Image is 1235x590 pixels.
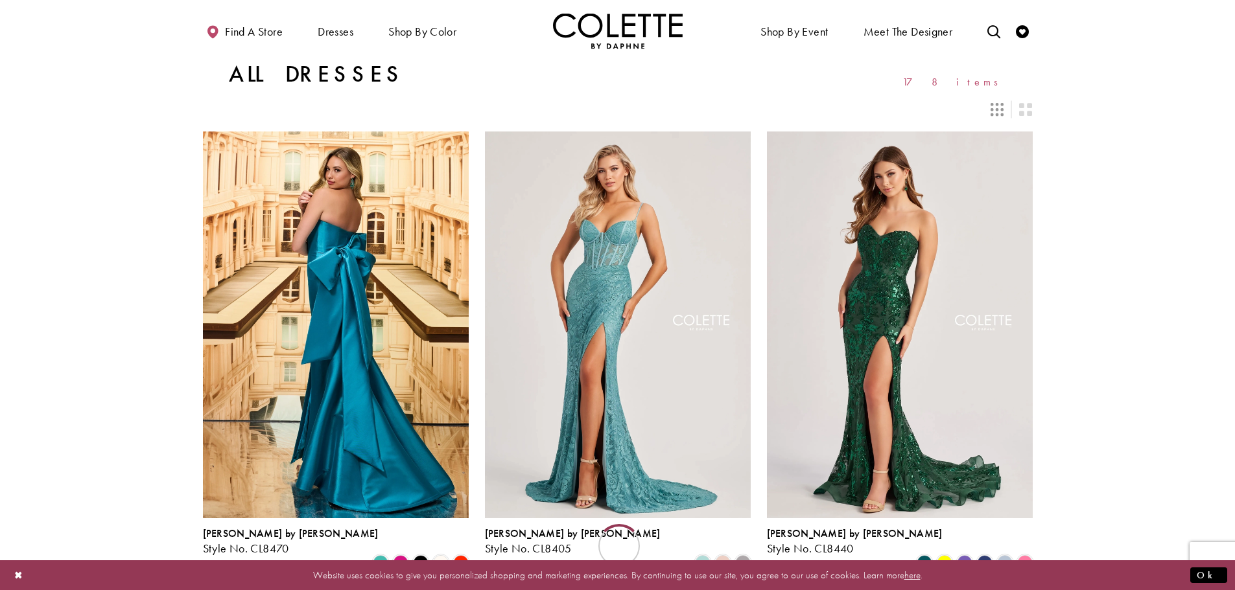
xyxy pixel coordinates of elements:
[553,13,683,49] img: Colette by Daphne
[937,555,952,571] i: Yellow
[917,555,932,571] i: Spruce
[984,13,1004,49] a: Toggle search
[715,555,731,571] i: Rose
[977,555,993,571] i: Navy Blue
[1017,555,1033,571] i: Cotton Candy
[225,25,283,38] span: Find a store
[1013,13,1032,49] a: Check Wishlist
[385,13,460,49] span: Shop by color
[864,25,953,38] span: Meet the designer
[203,527,379,540] span: [PERSON_NAME] by [PERSON_NAME]
[1019,103,1032,116] span: Switch layout to 2 columns
[203,541,289,556] span: Style No. CL8470
[203,13,286,49] a: Find a store
[553,13,683,49] a: Visit Home Page
[203,528,379,555] div: Colette by Daphne Style No. CL8470
[767,528,943,555] div: Colette by Daphne Style No. CL8440
[757,13,831,49] span: Shop By Event
[373,555,388,571] i: Turquoise
[767,541,854,556] span: Style No. CL8440
[8,563,30,586] button: Close Dialog
[902,76,1007,87] span: 178 items
[453,555,469,571] i: Scarlet
[485,541,572,556] span: Style No. CL8405
[485,131,751,517] a: Visit Colette by Daphne Style No. CL8405 Page
[735,555,751,571] i: Smoke
[413,555,429,571] i: Black
[997,555,1013,571] i: Ice Blue
[388,25,456,38] span: Shop by color
[485,528,661,555] div: Colette by Daphne Style No. CL8405
[393,555,408,571] i: Fuchsia
[904,568,921,581] a: here
[695,555,711,571] i: Sea Glass
[860,13,956,49] a: Meet the designer
[433,555,449,571] i: Diamond White
[767,131,1033,517] a: Visit Colette by Daphne Style No. CL8440 Page
[93,566,1142,584] p: Website uses cookies to give you personalized shopping and marketing experiences. By continuing t...
[485,527,661,540] span: [PERSON_NAME] by [PERSON_NAME]
[991,103,1004,116] span: Switch layout to 3 columns
[195,95,1041,124] div: Layout Controls
[229,62,405,87] h1: All Dresses
[318,25,353,38] span: Dresses
[760,25,828,38] span: Shop By Event
[314,13,357,49] span: Dresses
[203,131,469,517] a: Visit Colette by Daphne Style No. CL8470 Page
[767,527,943,540] span: [PERSON_NAME] by [PERSON_NAME]
[957,555,972,571] i: Violet
[1190,567,1227,583] button: Submit Dialog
